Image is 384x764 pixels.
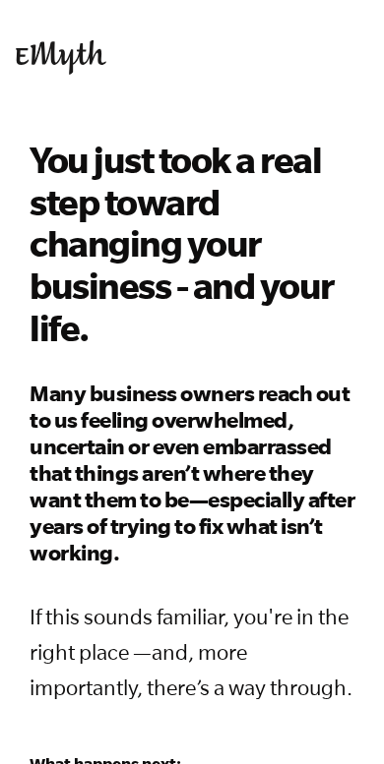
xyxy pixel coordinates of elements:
[30,381,354,564] span: Many business owners reach out to us feeling overwhelmed, uncertain or even embarrassed that thin...
[286,670,384,764] iframe: Chat Widget
[16,40,106,75] img: EMyth
[30,599,354,705] p: If this sounds familiar, you're in the right place —and, more importantly, there’s a way through.
[30,139,354,348] h2: You just took a real step toward changing your business - and your life.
